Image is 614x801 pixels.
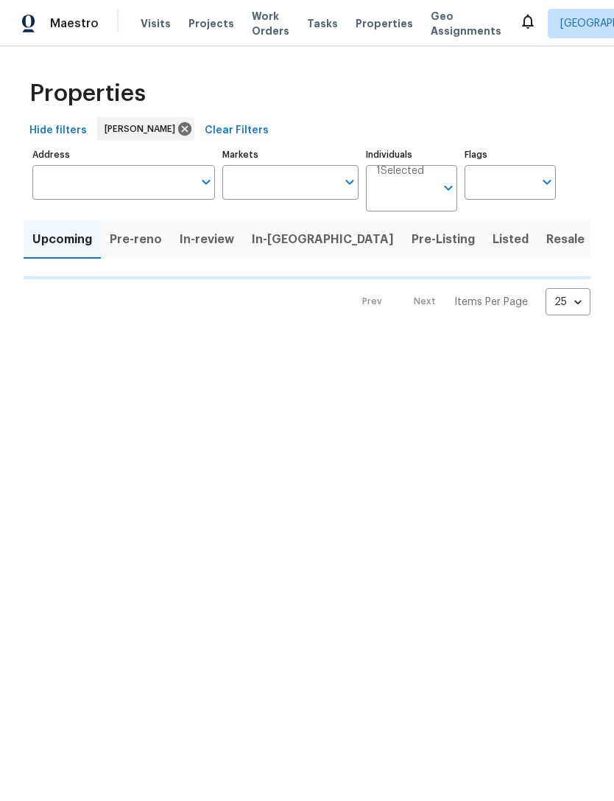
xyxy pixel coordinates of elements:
[493,229,529,250] span: Listed
[356,16,413,31] span: Properties
[32,150,215,159] label: Address
[32,229,92,250] span: Upcoming
[252,229,394,250] span: In-[GEOGRAPHIC_DATA]
[24,117,93,144] button: Hide filters
[199,117,275,144] button: Clear Filters
[50,16,99,31] span: Maestro
[431,9,501,38] span: Geo Assignments
[141,16,171,31] span: Visits
[110,229,162,250] span: Pre-reno
[29,122,87,140] span: Hide filters
[205,122,269,140] span: Clear Filters
[376,165,424,178] span: 1 Selected
[412,229,475,250] span: Pre-Listing
[222,150,359,159] label: Markets
[339,172,360,192] button: Open
[196,172,216,192] button: Open
[348,288,590,315] nav: Pagination Navigation
[366,150,457,159] label: Individuals
[546,229,585,250] span: Resale
[105,122,181,136] span: [PERSON_NAME]
[465,150,556,159] label: Flags
[252,9,289,38] span: Work Orders
[546,283,590,321] div: 25
[29,86,146,101] span: Properties
[188,16,234,31] span: Projects
[307,18,338,29] span: Tasks
[97,117,194,141] div: [PERSON_NAME]
[454,295,528,309] p: Items Per Page
[438,178,459,198] button: Open
[537,172,557,192] button: Open
[180,229,234,250] span: In-review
